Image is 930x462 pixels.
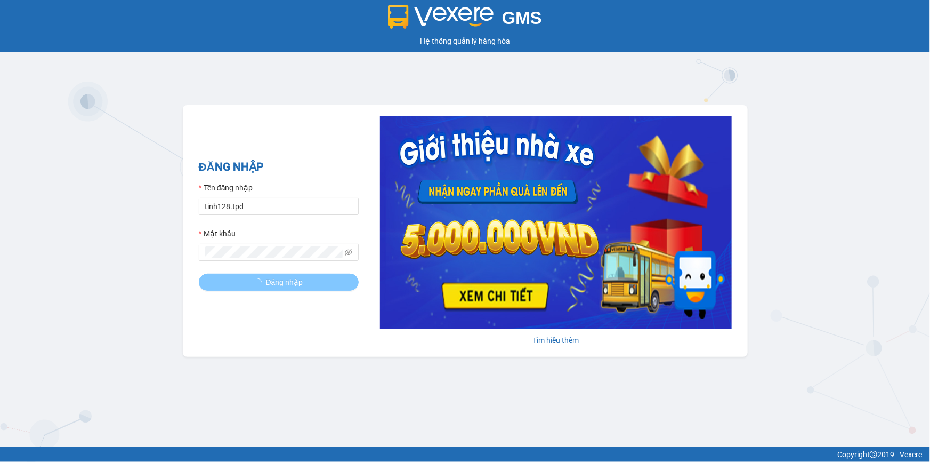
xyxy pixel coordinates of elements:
[266,276,303,288] span: Đăng nhập
[502,8,542,28] span: GMS
[380,116,732,329] img: banner-0
[345,249,352,256] span: eye-invisible
[254,278,266,286] span: loading
[3,35,927,47] div: Hệ thống quản lý hàng hóa
[870,451,877,458] span: copyright
[199,198,359,215] input: Tên đăng nhập
[199,228,236,240] label: Mật khẩu
[380,334,732,346] div: Tìm hiểu thêm
[199,158,359,176] h2: ĐĂNG NHẬP
[388,5,494,29] img: logo 2
[199,182,253,194] label: Tên đăng nhập
[205,246,343,258] input: Mật khẩu
[388,16,542,25] a: GMS
[8,449,922,460] div: Copyright 2019 - Vexere
[199,274,359,291] button: Đăng nhập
